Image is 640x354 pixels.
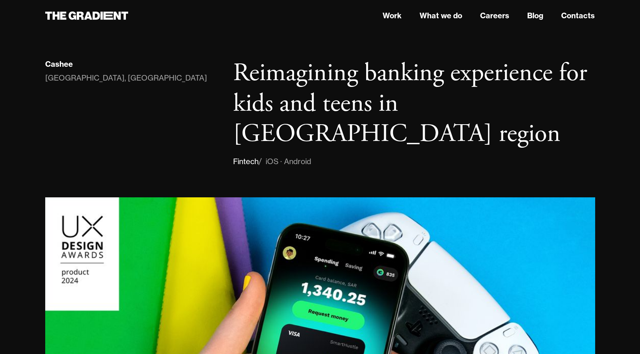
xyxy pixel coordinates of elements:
a: Careers [480,10,509,21]
div: / iOS · Android [259,156,311,167]
h1: Reimagining banking experience for kids and teens in [GEOGRAPHIC_DATA] region [233,58,595,150]
a: Contacts [561,10,595,21]
div: Cashee [45,59,73,69]
div: [GEOGRAPHIC_DATA], [GEOGRAPHIC_DATA] [45,72,207,84]
a: Blog [527,10,543,21]
a: What we do [420,10,462,21]
div: Fintech [233,156,259,167]
a: Work [383,10,402,21]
